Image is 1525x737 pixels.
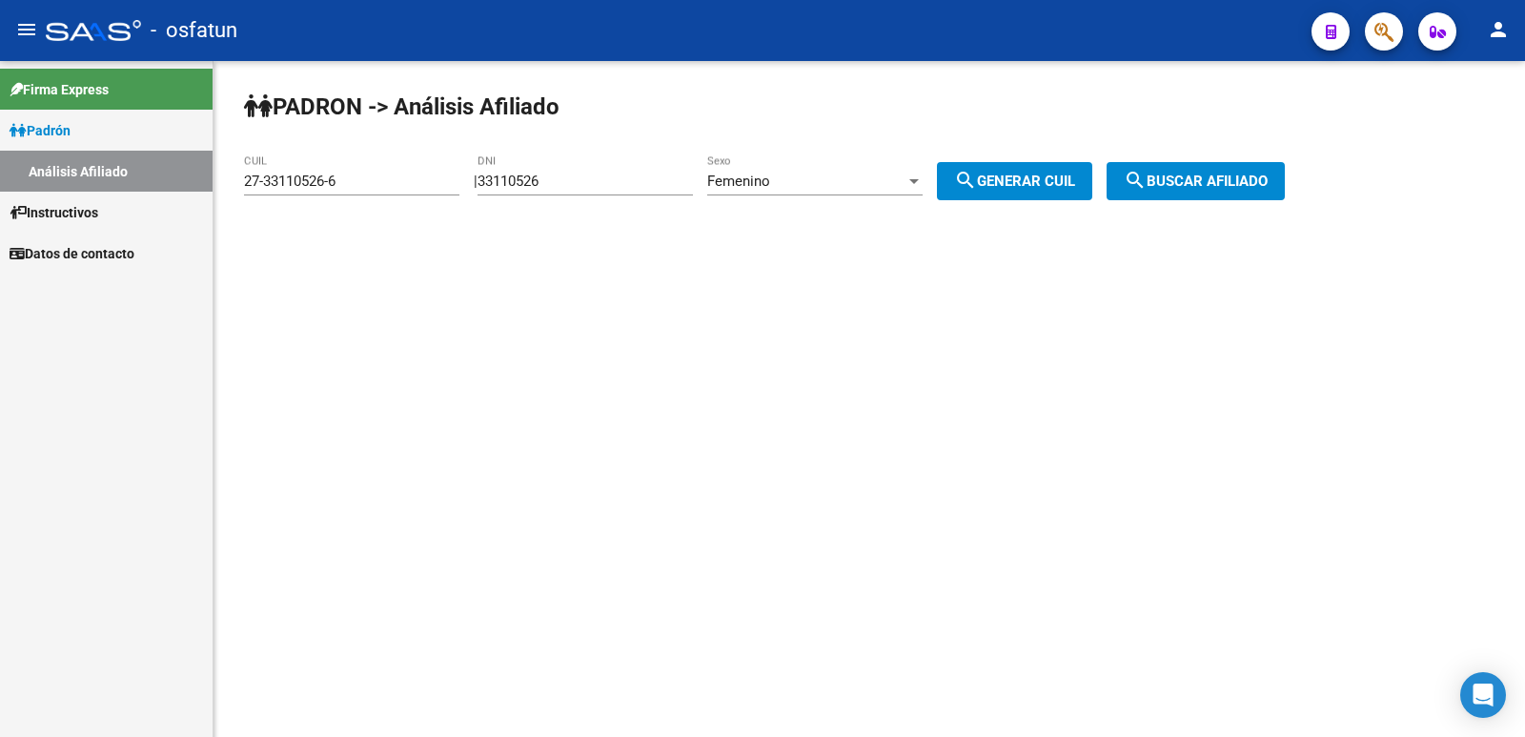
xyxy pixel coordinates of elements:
mat-icon: search [1124,169,1147,192]
button: Generar CUIL [937,162,1092,200]
span: Padrón [10,120,71,141]
strong: PADRON -> Análisis Afiliado [244,93,559,120]
span: Datos de contacto [10,243,134,264]
span: Generar CUIL [954,173,1075,190]
span: Instructivos [10,202,98,223]
span: Femenino [707,173,770,190]
button: Buscar afiliado [1107,162,1285,200]
span: Buscar afiliado [1124,173,1268,190]
div: | [474,173,1107,190]
mat-icon: search [954,169,977,192]
mat-icon: menu [15,18,38,41]
mat-icon: person [1487,18,1510,41]
div: Open Intercom Messenger [1460,672,1506,718]
span: Firma Express [10,79,109,100]
span: - osfatun [151,10,237,51]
